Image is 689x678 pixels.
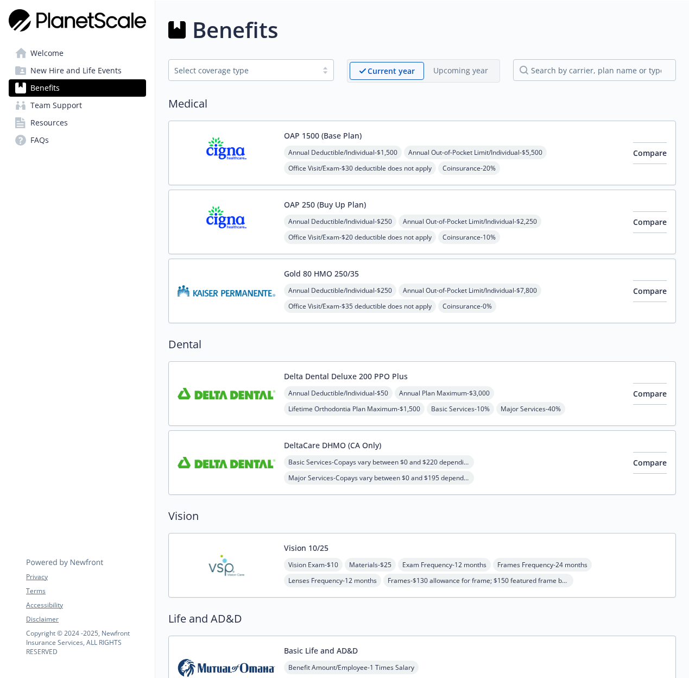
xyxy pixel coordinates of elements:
span: Annual Deductible/Individual - $250 [284,284,396,297]
span: Compare [633,148,667,158]
button: DeltaCare DHMO (CA Only) [284,440,381,451]
button: Compare [633,142,667,164]
span: Team Support [30,97,82,114]
span: Frames - $130 allowance for frame; $150 featured frame brands allowance; 20% savings on the amoun... [383,574,573,587]
span: Lenses Frequency - 12 months [284,574,381,587]
h2: Vision [168,508,676,524]
span: Office Visit/Exam - $35 deductible does not apply [284,299,436,313]
span: Major Services - 40% [496,402,565,416]
span: Office Visit/Exam - $20 deductible does not apply [284,230,436,244]
span: Welcome [30,45,64,62]
span: Resources [30,114,68,131]
img: CIGNA carrier logo [178,130,275,176]
span: New Hire and Life Events [30,62,122,79]
button: Vision 10/25 [284,542,328,554]
button: Basic Life and AD&D [284,645,358,656]
img: Delta Dental Insurance Company carrier logo [178,371,275,417]
span: Lifetime Orthodontia Plan Maximum - $1,500 [284,402,425,416]
h2: Life and AD&D [168,611,676,627]
span: Annual Plan Maximum - $3,000 [395,386,494,400]
span: Basic Services - Copays vary between $0 and $220 depending on specific service [284,455,474,469]
span: Upcoming year [424,62,497,80]
button: OAP 250 (Buy Up Plan) [284,199,366,210]
span: Annual Out-of-Pocket Limit/Individual - $5,500 [404,146,547,159]
a: Welcome [9,45,146,62]
img: Vision Service Plan carrier logo [178,542,275,588]
button: OAP 1500 (Base Plan) [284,130,362,141]
h2: Dental [168,336,676,353]
button: Gold 80 HMO 250/35 [284,268,359,279]
span: Benefit Amount/Employee - 1 Times Salary [284,661,419,674]
span: Annual Deductible/Individual - $50 [284,386,393,400]
h2: Medical [168,96,676,112]
p: Current year [368,65,415,77]
span: Materials - $25 [345,558,396,572]
span: Office Visit/Exam - $30 deductible does not apply [284,161,436,175]
button: Compare [633,452,667,474]
img: Kaiser Permanente Insurance Company carrier logo [178,268,275,314]
p: Upcoming year [433,65,488,76]
a: Disclaimer [26,614,146,624]
span: Frames Frequency - 24 months [493,558,592,572]
div: Select coverage type [174,65,312,76]
span: Compare [633,457,667,468]
span: Compare [633,286,667,296]
a: Benefits [9,79,146,97]
a: Accessibility [26,600,146,610]
a: New Hire and Life Events [9,62,146,79]
span: Benefits [30,79,60,97]
button: Compare [633,211,667,233]
span: Coinsurance - 10% [438,230,500,244]
p: Copyright © 2024 - 2025 , Newfront Insurance Services, ALL RIGHTS RESERVED [26,629,146,656]
a: FAQs [9,131,146,149]
span: Basic Services - 10% [427,402,494,416]
span: FAQs [30,131,49,149]
a: Terms [26,586,146,596]
span: Compare [633,217,667,227]
button: Compare [633,280,667,302]
button: Compare [633,383,667,405]
span: Annual Out-of-Pocket Limit/Individual - $7,800 [399,284,541,297]
span: Major Services - Copays vary between $0 and $195 depending on specific service [284,471,474,485]
input: search by carrier, plan name or type [513,59,676,81]
a: Resources [9,114,146,131]
span: Coinsurance - 20% [438,161,500,175]
a: Privacy [26,572,146,582]
span: Annual Deductible/Individual - $1,500 [284,146,402,159]
span: Annual Deductible/Individual - $250 [284,215,396,228]
span: Exam Frequency - 12 months [398,558,491,572]
img: CIGNA carrier logo [178,199,275,245]
span: Coinsurance - 0% [438,299,496,313]
span: Vision Exam - $10 [284,558,343,572]
span: Annual Out-of-Pocket Limit/Individual - $2,250 [399,215,541,228]
h1: Benefits [192,14,278,46]
span: Compare [633,388,667,399]
button: Delta Dental Deluxe 200 PPO Plus [284,371,408,382]
a: Team Support [9,97,146,114]
img: Delta Dental Insurance Company carrier logo [178,440,275,486]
